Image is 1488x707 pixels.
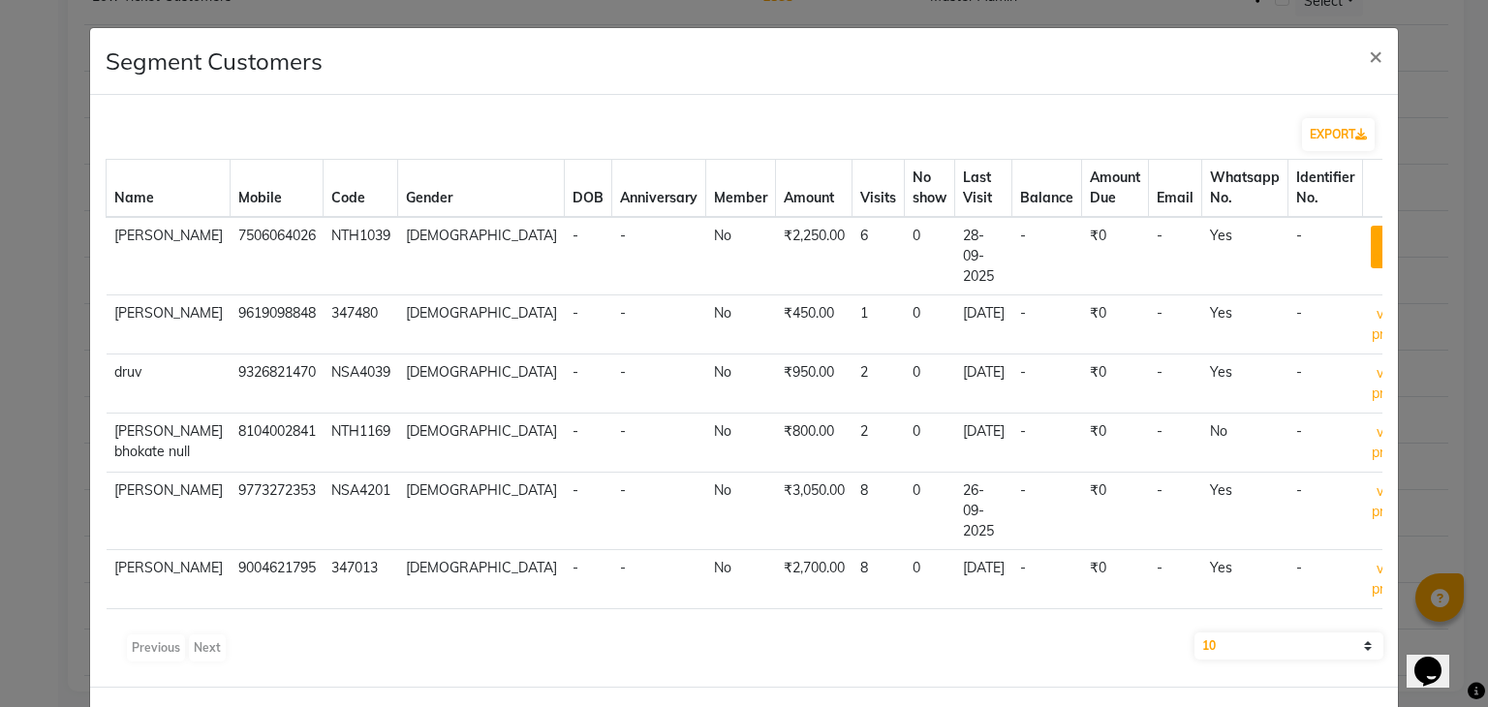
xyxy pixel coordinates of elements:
[852,295,905,354] td: 1
[1012,217,1082,295] td: -
[612,473,706,550] td: -
[324,550,398,609] td: 347013
[706,160,776,218] th: Member
[706,217,776,295] td: No
[1082,550,1149,609] td: ₹0
[1202,354,1288,414] td: Yes
[1407,630,1469,688] iframe: chat widget
[1202,217,1288,295] td: Yes
[905,550,955,609] td: 0
[1371,421,1411,464] button: view profile
[905,414,955,473] td: 0
[612,550,706,609] td: -
[1202,160,1288,218] th: Whatsapp No.
[706,354,776,414] td: No
[612,354,706,414] td: -
[1082,217,1149,295] td: ₹0
[1149,473,1202,550] td: -
[565,473,612,550] td: -
[1012,473,1082,550] td: -
[1288,295,1363,354] td: -
[905,217,955,295] td: 0
[852,217,905,295] td: 6
[776,160,852,218] th: Amount
[107,414,231,473] td: [PERSON_NAME] bhokate null
[1149,550,1202,609] td: -
[231,550,324,609] td: 9004621795
[1371,480,1411,523] button: view profile
[1202,295,1288,354] td: Yes
[1012,414,1082,473] td: -
[852,354,905,414] td: 2
[1149,295,1202,354] td: -
[398,550,565,609] td: [DEMOGRAPHIC_DATA]
[955,354,1012,414] td: [DATE]
[324,414,398,473] td: NTH1169
[1149,354,1202,414] td: -
[398,295,565,354] td: [DEMOGRAPHIC_DATA]
[1288,354,1363,414] td: -
[231,473,324,550] td: 9773272353
[776,295,852,354] td: ₹450.00
[776,473,852,550] td: ₹3,050.00
[1082,354,1149,414] td: ₹0
[231,160,324,218] th: Mobile
[852,473,905,550] td: 8
[1202,414,1288,473] td: No
[776,354,852,414] td: ₹950.00
[612,160,706,218] th: Anniversary
[231,295,324,354] td: 9619098848
[1082,414,1149,473] td: ₹0
[1149,414,1202,473] td: -
[706,473,776,550] td: No
[107,160,231,218] th: Name
[612,295,706,354] td: -
[565,217,612,295] td: -
[1149,217,1202,295] td: -
[612,414,706,473] td: -
[398,473,565,550] td: [DEMOGRAPHIC_DATA]
[324,217,398,295] td: NTH1039
[1302,118,1375,151] button: EXPORT
[706,550,776,609] td: No
[1012,354,1082,414] td: -
[776,550,852,609] td: ₹2,700.00
[955,414,1012,473] td: [DATE]
[324,354,398,414] td: NSA4039
[107,550,231,609] td: [PERSON_NAME]
[1082,295,1149,354] td: ₹0
[1202,550,1288,609] td: Yes
[398,354,565,414] td: [DEMOGRAPHIC_DATA]
[398,414,565,473] td: [DEMOGRAPHIC_DATA]
[1288,473,1363,550] td: -
[231,217,324,295] td: 7506064026
[1371,362,1411,405] button: view profile
[1288,414,1363,473] td: -
[107,473,231,550] td: [PERSON_NAME]
[1012,160,1082,218] th: Balance
[776,414,852,473] td: ₹800.00
[852,160,905,218] th: Visits
[1012,550,1082,609] td: -
[565,550,612,609] td: -
[1082,160,1149,218] th: Amount Due
[955,473,1012,550] td: 26-09-2025
[1082,473,1149,550] td: ₹0
[1288,550,1363,609] td: -
[955,295,1012,354] td: [DATE]
[955,217,1012,295] td: 28-09-2025
[955,160,1012,218] th: Last Visit
[905,160,955,218] th: No show
[905,473,955,550] td: 0
[324,160,398,218] th: Code
[1149,160,1202,218] th: Email
[905,354,955,414] td: 0
[1012,295,1082,354] td: -
[1288,217,1363,295] td: -
[107,217,231,295] td: [PERSON_NAME]
[1202,473,1288,550] td: Yes
[398,217,565,295] td: [DEMOGRAPHIC_DATA]
[324,295,398,354] td: 347480
[1288,160,1363,218] th: Identifier No.
[565,354,612,414] td: -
